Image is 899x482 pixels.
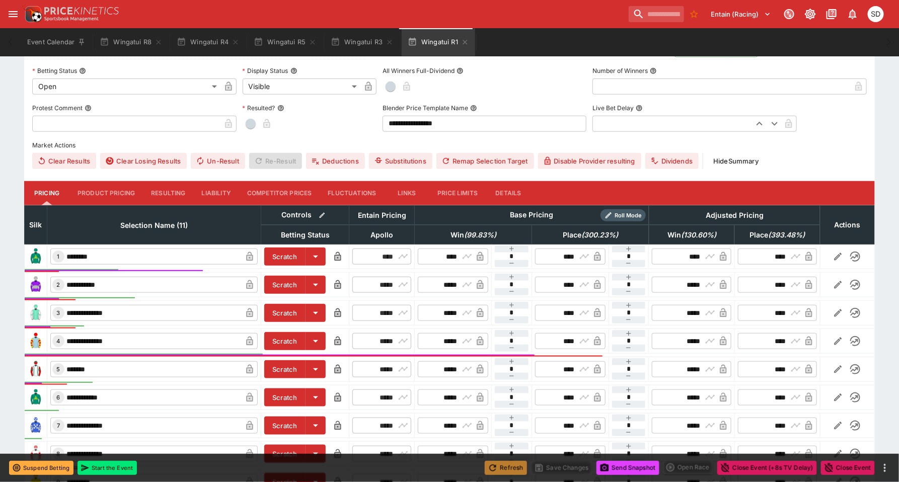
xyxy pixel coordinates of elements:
[28,277,44,293] img: runner 2
[55,422,62,429] span: 7
[28,418,44,434] img: runner 7
[25,205,47,244] th: Silk
[822,5,841,23] button: Documentation
[663,460,713,474] div: split button
[601,209,646,221] div: Show/hide Price Roll mode configuration.
[264,276,306,294] button: Scratch
[429,181,486,205] button: Price Limits
[592,104,634,112] p: Live Bet Delay
[383,66,455,75] p: All Winners Full-Dividend
[270,229,341,241] span: Betting Status
[611,211,646,220] span: Roll Mode
[650,67,657,74] button: Number of Winners
[581,229,618,241] em: ( 300.23 %)
[705,6,777,22] button: Select Tenant
[32,104,83,112] p: Protest Comment
[629,6,684,22] input: search
[592,66,648,75] p: Number of Winners
[290,67,297,74] button: Display Status
[32,138,867,153] label: Market Actions
[383,104,468,112] p: Blender Price Template Name
[264,332,306,350] button: Scratch
[55,366,62,373] span: 5
[78,461,137,475] button: Start the Event
[649,205,820,225] th: Adjusted Pricing
[384,181,429,205] button: Links
[402,28,475,56] button: Wingatui R1
[4,5,22,23] button: open drawer
[316,209,329,222] button: Bulk edit
[55,394,62,401] span: 6
[879,462,891,474] button: more
[28,446,44,462] img: runner 8
[28,305,44,321] img: runner 3
[868,6,884,22] div: Stuart Dibb
[457,67,464,74] button: All Winners Full-Dividend
[55,338,62,345] span: 4
[32,153,96,169] button: Clear Results
[171,28,246,56] button: Wingatui R4
[264,248,306,266] button: Scratch
[243,66,288,75] p: Display Status
[439,229,507,241] span: Win(99.83%)
[69,181,143,205] button: Product Pricing
[22,4,42,24] img: PriceKinetics Logo
[707,153,765,169] button: HideSummary
[248,28,323,56] button: Wingatui R5
[194,181,239,205] button: Liability
[24,181,69,205] button: Pricing
[349,225,415,244] th: Apollo
[506,209,558,221] div: Base Pricing
[436,153,534,169] button: Remap Selection Target
[264,388,306,407] button: Scratch
[44,17,99,21] img: Sportsbook Management
[79,67,86,74] button: Betting Status
[820,205,874,244] th: Actions
[844,5,862,23] button: Notifications
[865,3,887,25] button: Stuart Dibb
[28,389,44,406] img: runner 6
[249,153,302,169] span: Re-Result
[21,28,92,56] button: Event Calendar
[85,105,92,112] button: Protest Comment
[9,461,73,475] button: Suspend Betting
[94,28,169,56] button: Wingatui R8
[100,153,187,169] button: Clear Losing Results
[636,105,643,112] button: Live Bet Delay
[596,461,659,475] button: Send Snapshot
[686,6,702,22] button: No Bookmarks
[264,304,306,322] button: Scratch
[738,229,816,241] span: Place(393.48%)
[538,153,641,169] button: Disable Provider resulting
[109,219,199,231] span: Selection Name (11)
[32,78,220,95] div: Open
[645,153,699,169] button: Dividends
[768,229,805,241] em: ( 393.48 %)
[264,417,306,435] button: Scratch
[55,281,62,288] span: 2
[349,205,415,225] th: Entain Pricing
[277,105,284,112] button: Resulted?
[264,445,306,463] button: Scratch
[243,104,275,112] p: Resulted?
[261,205,349,225] th: Controls
[243,78,360,95] div: Visible
[821,461,875,475] button: Close Event
[486,181,531,205] button: Details
[28,249,44,265] img: runner 1
[55,253,62,260] span: 1
[55,450,62,457] span: 8
[143,181,193,205] button: Resulting
[191,153,245,169] button: Un-Result
[55,309,62,316] span: 3
[656,229,727,241] span: Win(130.60%)
[464,229,496,241] em: ( 99.83 %)
[780,5,798,23] button: Connected to PK
[801,5,819,23] button: Toggle light/dark mode
[485,461,527,475] button: Refresh
[470,105,477,112] button: Blender Price Template Name
[306,153,365,169] button: Deductions
[264,360,306,378] button: Scratch
[369,153,432,169] button: Substitutions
